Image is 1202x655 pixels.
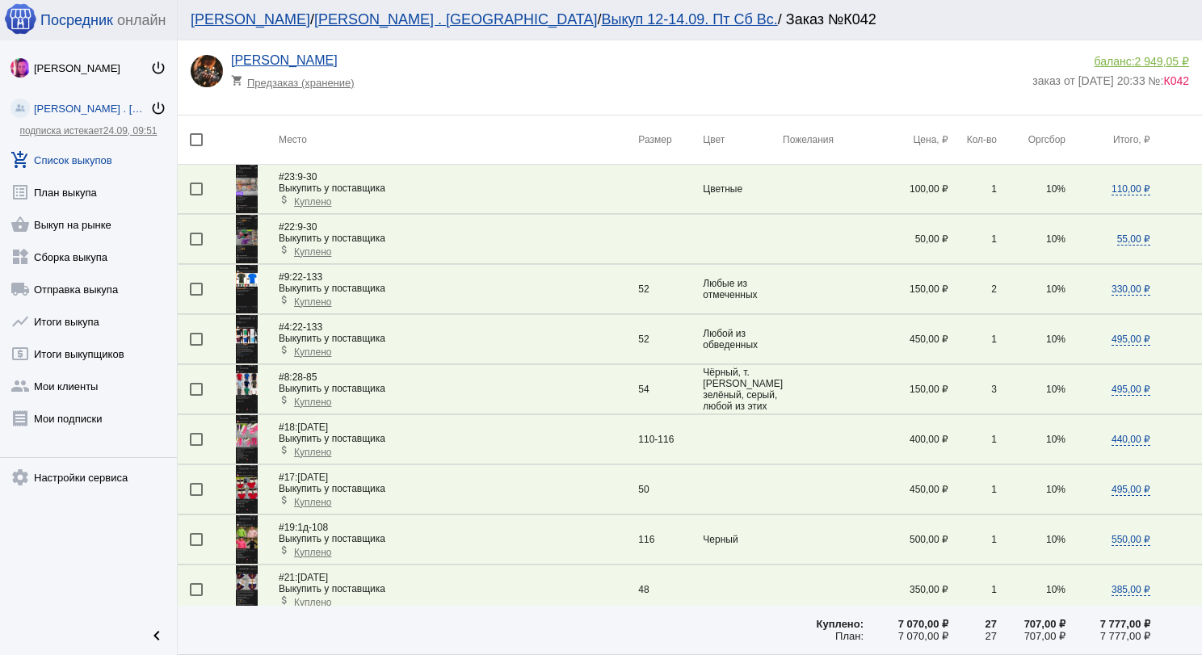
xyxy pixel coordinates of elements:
td: Чёрный, т. [PERSON_NAME] зелёный, серый, любой из этих [703,365,783,414]
div: [PERSON_NAME] . [GEOGRAPHIC_DATA] [34,103,150,115]
div: 52 [638,283,703,295]
th: Итого, ₽ [1065,115,1150,165]
span: #23: [279,171,297,183]
span: 495,00 ₽ [1112,384,1150,396]
img: 73xLq58P2BOqs-qIllg3xXCtabieAB0OMVER0XTxHpc0AjG-Rb2SSuXsq4It7hEfqgBcQNho.jpg [11,58,30,78]
div: 1 [948,484,997,495]
div: 54 [638,384,703,395]
mat-icon: attach_money [279,194,290,205]
div: 1 [948,183,997,195]
span: #19: [279,522,297,533]
span: 55,00 ₽ [1117,233,1150,246]
mat-icon: settings [11,468,30,487]
span: 10% [1046,434,1065,445]
span: 10% [1046,534,1065,545]
mat-icon: power_settings_new [150,100,166,116]
span: #4: [279,321,292,333]
span: Куплено [294,397,331,408]
img: A2A1E2LI8Mn_umuu-TMJ4DFhCH-dfUQ9CdzDtjg3FI0KiqLaaPeqFOUk33C0d0Spk3KZNF_sR7dvpS_4FC_lygsG.jpg [191,55,223,87]
span: 385,00 ₽ [1112,584,1150,596]
mat-icon: receipt [11,409,30,428]
th: Размер [638,115,703,165]
div: 350,00 ₽ [864,584,948,595]
span: 10% [1046,584,1065,595]
mat-icon: attach_money [279,344,290,355]
div: Выкупить у поставщика [279,583,638,594]
a: [PERSON_NAME] [231,53,338,67]
div: заказ от [DATE] 20:33 №: [1032,68,1189,87]
div: 7 777,00 ₽ [1065,618,1150,630]
span: #9: [279,271,292,283]
span: 550,00 ₽ [1112,534,1150,546]
div: 7 777,00 ₽ [1065,630,1150,642]
span: 22-133 [279,321,322,333]
th: Кол-во [948,115,997,165]
span: Куплено [294,296,331,308]
div: [PERSON_NAME] [34,62,150,74]
span: [DATE] [279,472,328,483]
div: 116 [638,534,703,545]
div: 3 [948,384,997,395]
div: Выкупить у поставщика [279,533,638,544]
div: Выкупить у поставщика [279,333,638,344]
span: 495,00 ₽ [1112,484,1150,496]
th: Цена, ₽ [864,115,948,165]
div: Куплено: [783,618,864,630]
div: 707,00 ₽ [997,630,1065,642]
div: Выкупить у поставщика [279,283,638,294]
mat-icon: group [11,376,30,396]
span: 10% [1046,334,1065,345]
span: 495,00 ₽ [1112,334,1150,346]
div: Выкупить у поставщика [279,233,638,244]
img: nsc3FN.jpg [236,465,258,514]
span: 10% [1046,183,1065,195]
span: [DATE] [279,422,328,433]
div: 500,00 ₽ [864,534,948,545]
div: / / / Заказ №К042 [191,11,1173,28]
div: 48 [638,584,703,595]
img: 7vPZ8h.jpg [236,515,258,564]
span: онлайн [117,12,166,29]
span: 10% [1046,484,1065,495]
th: Место [279,115,638,165]
img: q222Iw.jpg [236,265,258,313]
a: Выкуп 12-14.09. Пт Сб Вс. [601,11,777,27]
div: 1 [948,233,997,245]
img: gzQ96M.jpg [236,215,258,263]
div: 400,00 ₽ [864,434,948,445]
mat-icon: attach_money [279,594,290,606]
div: 150,00 ₽ [864,283,948,295]
th: Цвет [703,115,783,165]
span: Куплено [294,547,331,558]
div: 1 [948,534,997,545]
span: Куплено [294,246,331,258]
mat-icon: shopping_basket [11,215,30,234]
div: План: [783,630,864,642]
img: apple-icon-60x60.png [4,2,36,35]
span: 2 949,05 ₽ [1135,55,1189,68]
span: #17: [279,472,297,483]
mat-icon: add_shopping_cart [11,150,30,170]
mat-icon: attach_money [279,444,290,456]
div: Выкупить у поставщика [279,183,638,194]
div: Выкупить у поставщика [279,383,638,394]
div: 50,00 ₽ [864,233,948,245]
mat-icon: chevron_left [147,626,166,645]
img: XAi51T.jpg [236,315,258,363]
div: 27 [948,630,997,642]
span: 9-30 [279,171,317,183]
span: Куплено [294,196,331,208]
img: qsUj9m.jpg [236,415,258,464]
img: HJh0k2.jpg [236,565,258,614]
span: 28-85 [279,372,317,383]
td: Черный [703,515,783,565]
mat-icon: attach_money [279,244,290,255]
a: [PERSON_NAME] [191,11,310,27]
span: Посредник [40,12,113,29]
span: Куплено [294,346,331,358]
mat-icon: power_settings_new [150,60,166,76]
span: 22-133 [279,271,322,283]
span: Куплено [294,497,331,508]
td: Любые из отмеченных [703,265,783,314]
div: Выкупить у поставщика [279,433,638,444]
